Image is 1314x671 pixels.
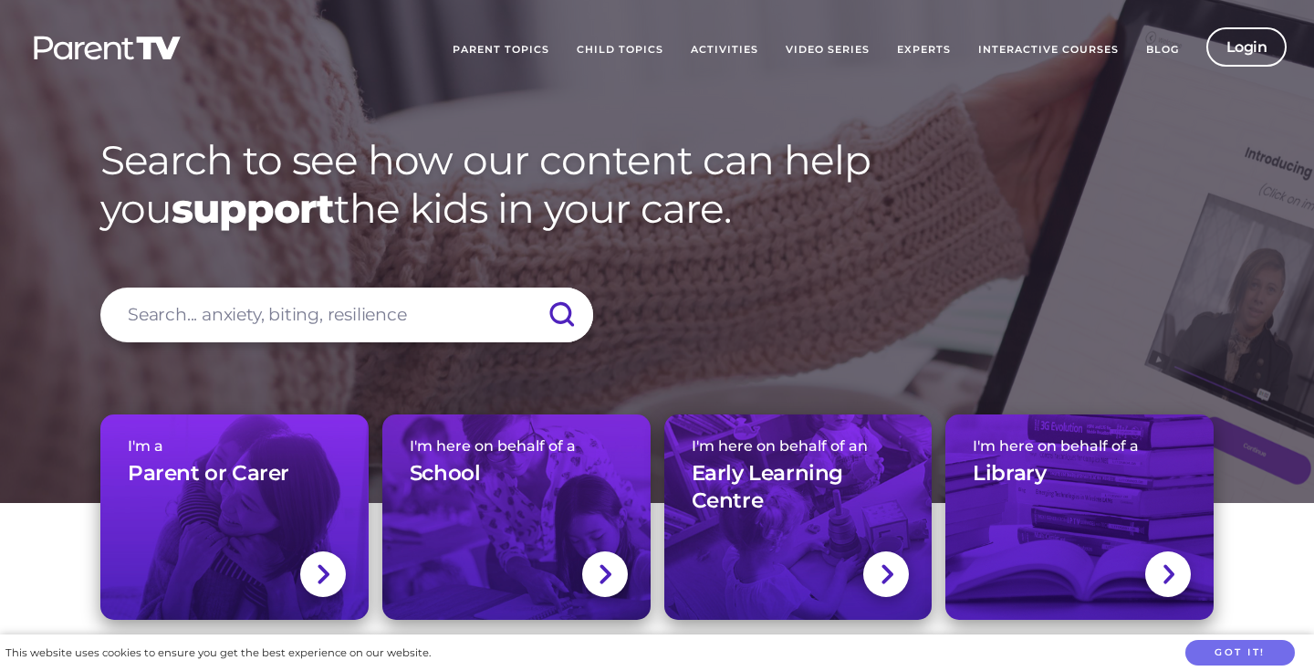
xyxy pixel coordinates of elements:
img: svg+xml;base64,PHN2ZyBlbmFibGUtYmFja2dyb3VuZD0ibmV3IDAgMCAxNC44IDI1LjciIHZpZXdCb3g9IjAgMCAxNC44ID... [1162,562,1175,586]
h3: Parent or Carer [128,460,289,488]
img: svg+xml;base64,PHN2ZyBlbmFibGUtYmFja2dyb3VuZD0ibmV3IDAgMCAxNC44IDI1LjciIHZpZXdCb3g9IjAgMCAxNC44ID... [316,562,329,586]
a: Login [1206,27,1288,67]
div: This website uses cookies to ensure you get the best experience on our website. [5,644,431,663]
h1: Search to see how our content can help you the kids in your care. [100,136,1214,233]
span: I'm here on behalf of a [410,437,623,455]
a: Interactive Courses [965,27,1132,73]
input: Submit [529,288,593,342]
a: I'm here on behalf of aSchool [382,414,651,620]
img: svg+xml;base64,PHN2ZyBlbmFibGUtYmFja2dyb3VuZD0ibmV3IDAgMCAxNC44IDI1LjciIHZpZXdCb3g9IjAgMCAxNC44ID... [598,562,611,586]
a: Child Topics [563,27,677,73]
input: Search... anxiety, biting, resilience [100,288,593,342]
h3: Library [973,460,1046,488]
a: I'm aParent or Carer [100,414,369,620]
a: I'm here on behalf of aLibrary [945,414,1214,620]
img: parenttv-logo-white.4c85aaf.svg [32,35,182,61]
img: svg+xml;base64,PHN2ZyBlbmFibGUtYmFja2dyb3VuZD0ibmV3IDAgMCAxNC44IDI1LjciIHZpZXdCb3g9IjAgMCAxNC44ID... [880,562,893,586]
span: I'm here on behalf of an [692,437,905,455]
h3: Early Learning Centre [692,460,905,515]
span: I'm here on behalf of a [973,437,1186,455]
a: Blog [1132,27,1193,73]
a: Video Series [772,27,883,73]
a: Activities [677,27,772,73]
span: I'm a [128,437,341,455]
h3: School [410,460,481,488]
a: Experts [883,27,965,73]
a: Parent Topics [439,27,563,73]
a: I'm here on behalf of anEarly Learning Centre [664,414,933,620]
strong: support [172,183,334,233]
button: Got it! [1185,640,1295,666]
